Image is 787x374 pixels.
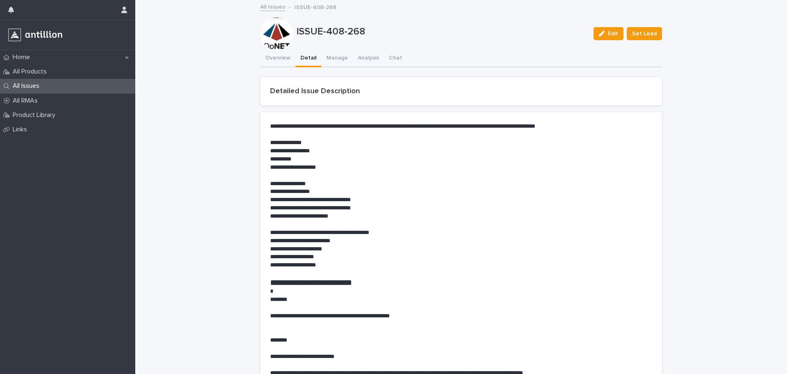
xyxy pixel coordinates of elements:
p: ISSUE-408-268 [296,26,587,38]
button: Analysis [353,50,384,67]
p: ISSUE-408-268 [294,2,337,11]
button: Set Lead [627,27,662,40]
a: All Issues [260,2,285,11]
button: Detail [296,50,321,67]
span: Set Lead [632,30,657,38]
p: All RMAs [9,97,44,105]
p: All Issues [9,82,46,90]
img: r3a3Z93SSpeN6cOOTyqw [7,27,64,43]
h2: Detailed Issue Description [270,87,652,96]
p: Links [9,126,34,133]
p: Product Library [9,111,62,119]
p: Home [9,53,36,61]
p: All Products [9,68,53,76]
button: Chat [384,50,407,67]
span: Edit [608,31,618,37]
button: Edit [594,27,623,40]
button: Overview [260,50,296,67]
button: Manage [321,50,353,67]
